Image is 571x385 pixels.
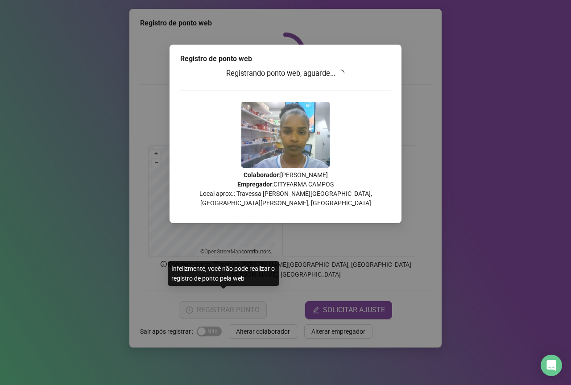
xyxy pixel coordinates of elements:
[337,69,345,77] span: loading
[180,54,391,64] div: Registro de ponto web
[237,181,272,188] strong: Empregador
[241,102,330,168] img: Z
[168,261,279,286] div: Infelizmente, você não pode realizar o registro de ponto pela web
[244,171,279,178] strong: Colaborador
[541,355,562,376] div: Open Intercom Messenger
[180,170,391,208] p: : [PERSON_NAME] : CITYFARMA CAMPOS Local aprox.: Travessa [PERSON_NAME][GEOGRAPHIC_DATA], [GEOGRA...
[180,68,391,79] h3: Registrando ponto web, aguarde...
